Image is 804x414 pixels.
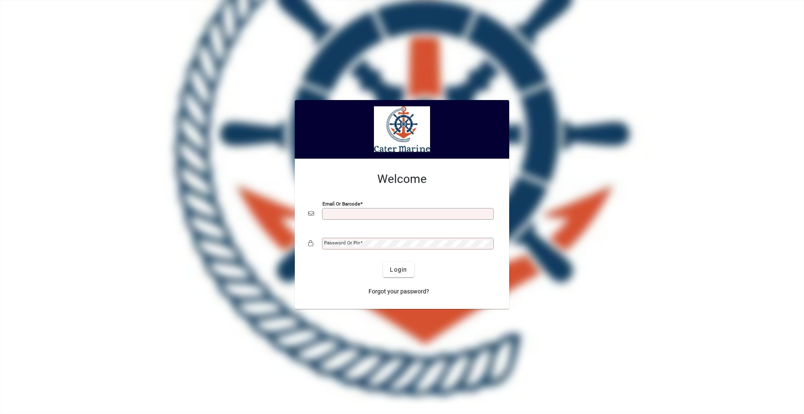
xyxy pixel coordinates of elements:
[324,240,360,246] mat-label: Password or Pin
[365,284,433,299] a: Forgot your password?
[368,287,429,296] span: Forgot your password?
[390,265,407,274] span: Login
[322,201,360,207] mat-label: Email or Barcode
[308,172,496,186] h2: Welcome
[383,262,414,277] button: Login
